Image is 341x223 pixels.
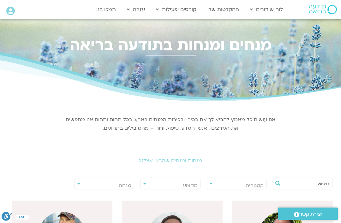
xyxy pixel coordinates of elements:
a: תמכו בנו [93,3,119,15]
span: קטגוריה [246,182,264,189]
span: מנחה [119,182,131,189]
span: מקצוע [183,182,198,189]
a: לוח שידורים [247,3,286,15]
a: ההקלטות שלי [204,3,242,15]
span: יצירת קשר [299,210,322,219]
a: קורסים ופעילות [153,3,200,15]
h2: מנחות ומנחים שהרצו אצלנו: [3,158,338,163]
a: עזרה [124,3,148,15]
p: אנו עושים כל מאמץ להביא לך את בכירי ובכירות המנחים בארץ. בכל תחום ותחום אנו מחפשים את המרצים , אנ... [65,115,276,132]
img: תודעה בריאה [309,5,337,14]
input: חיפוש [283,178,329,189]
a: יצירת קשר [278,208,338,220]
h2: מנחים ומנחות בתודעה בריאה [3,36,338,54]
